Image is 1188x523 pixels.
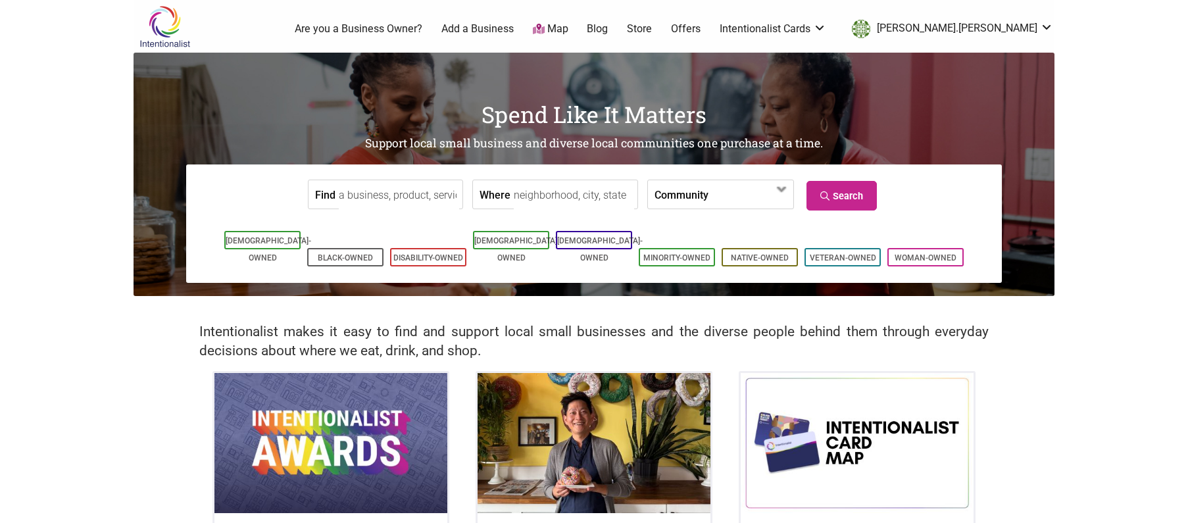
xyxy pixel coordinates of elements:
input: a business, product, service [339,180,459,210]
a: Are you a Business Owner? [295,22,422,36]
h2: Support local small business and diverse local communities one purchase at a time. [134,136,1054,152]
li: britt.thorson [845,17,1053,41]
a: Native-Owned [731,253,789,262]
a: Woman-Owned [895,253,956,262]
img: Intentionalist Card Map [741,373,974,512]
img: Intentionalist [134,5,196,48]
a: Intentionalist Cards [720,22,826,36]
a: Store [627,22,652,36]
label: Where [480,180,510,209]
a: Minority-Owned [643,253,710,262]
img: Intentionalist Awards [214,373,447,512]
a: Add a Business [441,22,514,36]
a: [DEMOGRAPHIC_DATA]-Owned [226,236,311,262]
h2: Intentionalist makes it easy to find and support local small businesses and the diverse people be... [199,322,989,361]
a: Search [806,181,877,211]
label: Find [315,180,335,209]
a: Offers [671,22,701,36]
a: Map [533,22,568,37]
input: neighborhood, city, state [514,180,634,210]
label: Community [655,180,708,209]
a: Black-Owned [318,253,373,262]
a: [PERSON_NAME].[PERSON_NAME] [845,17,1053,41]
a: [DEMOGRAPHIC_DATA]-Owned [557,236,643,262]
img: King Donuts - Hong Chhuor [478,373,710,512]
a: [DEMOGRAPHIC_DATA]-Owned [474,236,560,262]
h1: Spend Like It Matters [134,99,1054,130]
a: Disability-Owned [393,253,463,262]
a: Veteran-Owned [810,253,876,262]
a: Blog [587,22,608,36]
